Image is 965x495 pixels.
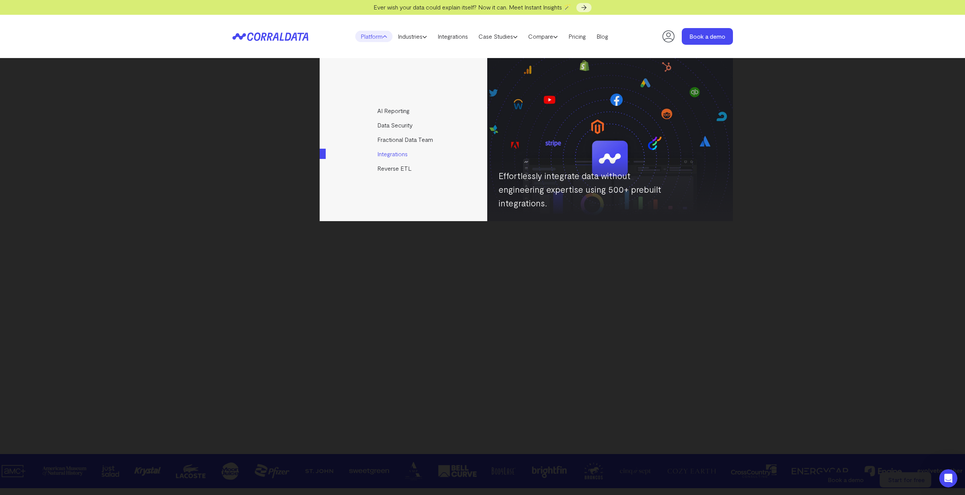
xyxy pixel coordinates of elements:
a: Platform [355,31,392,42]
a: Case Studies [473,31,523,42]
iframe: Intercom live chat [939,469,957,487]
a: Reverse ETL [320,161,488,176]
p: Effortlessly integrate data without engineering expertise using 500+ prebuilt integrations. [499,169,669,210]
a: AI Reporting [320,104,488,118]
a: Integrations [432,31,473,42]
a: Book a demo [682,28,733,45]
a: Blog [591,31,614,42]
a: Compare [523,31,563,42]
a: Industries [392,31,432,42]
a: Pricing [563,31,591,42]
a: Fractional Data Team [320,132,488,147]
a: Integrations [320,147,488,161]
span: Ever wish your data could explain itself? Now it can. Meet Instant Insights 🪄 [373,3,571,11]
a: Data Security [320,118,488,132]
